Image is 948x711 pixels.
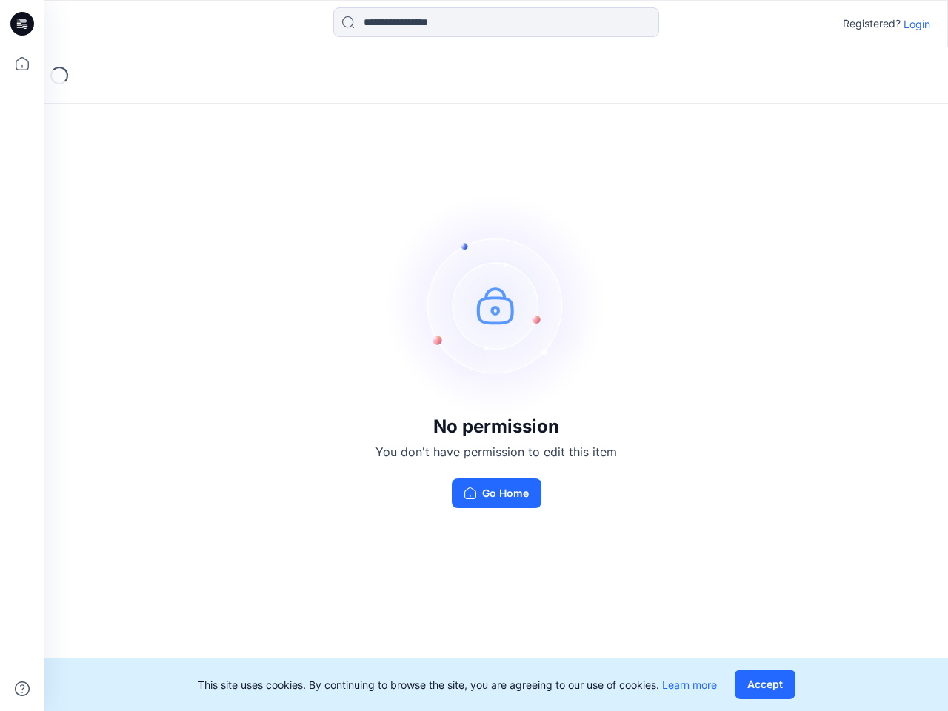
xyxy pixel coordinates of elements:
[375,416,617,437] h3: No permission
[375,443,617,461] p: You don't have permission to edit this item
[735,670,795,699] button: Accept
[904,16,930,32] p: Login
[198,677,717,692] p: This site uses cookies. By continuing to browse the site, you are agreeing to our use of cookies.
[662,678,717,691] a: Learn more
[452,478,541,508] button: Go Home
[385,194,607,416] img: no-perm.svg
[843,15,901,33] p: Registered?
